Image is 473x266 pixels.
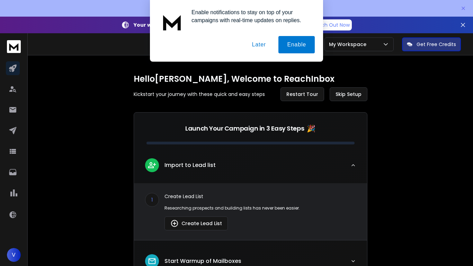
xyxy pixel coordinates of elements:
[278,36,315,53] button: Enable
[134,73,367,85] h1: Hello [PERSON_NAME] , Welcome to ReachInbox
[148,257,157,266] img: lead
[164,257,241,265] p: Start Warmup of Mailboxes
[134,183,367,240] div: leadImport to Lead list
[148,161,157,169] img: lead
[134,91,265,98] p: Kickstart your journey with these quick and easy steps
[7,248,21,262] button: V
[145,193,159,207] div: 1
[170,219,179,228] img: lead
[185,124,304,133] p: Launch Your Campaign in 3 Easy Steps
[164,205,356,211] p: Researching prospects and building lists has never been easier.
[307,124,315,133] span: 🎉
[336,91,362,98] span: Skip Setup
[280,87,324,101] button: Restart Tour
[330,87,367,101] button: Skip Setup
[164,193,356,200] p: Create Lead List
[164,216,228,230] button: Create Lead List
[164,161,216,169] p: Import to Lead list
[186,8,315,24] div: Enable notifications to stay on top of your campaigns with real-time updates on replies.
[158,8,186,36] img: notification icon
[243,36,274,53] button: Later
[134,153,367,183] button: leadImport to Lead list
